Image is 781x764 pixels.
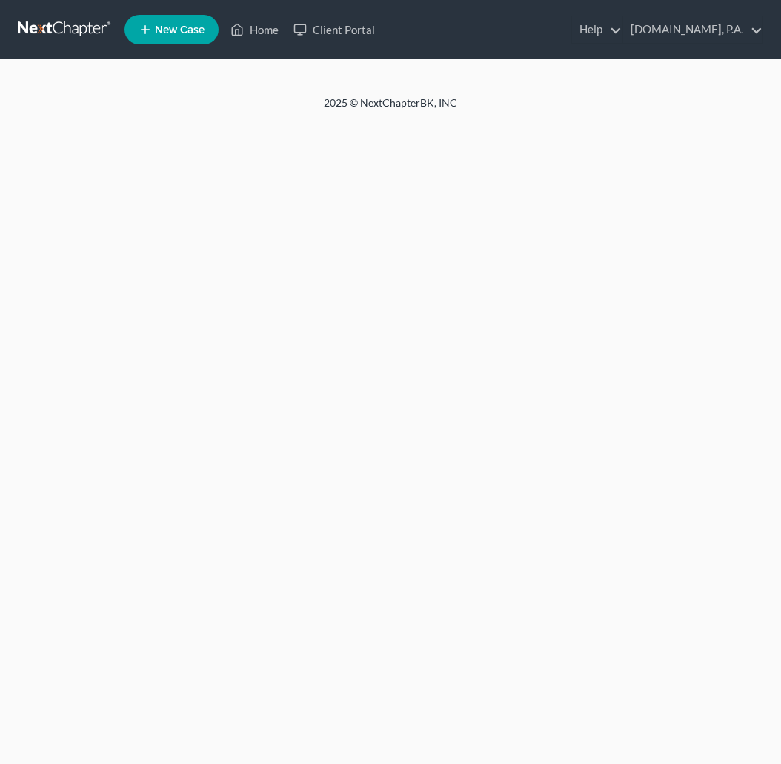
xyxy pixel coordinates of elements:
a: Help [572,16,622,43]
new-legal-case-button: New Case [124,15,219,44]
a: Home [223,16,286,43]
a: [DOMAIN_NAME], P.A. [623,16,762,43]
a: Client Portal [286,16,382,43]
div: 2025 © NextChapterBK, INC [35,95,746,122]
